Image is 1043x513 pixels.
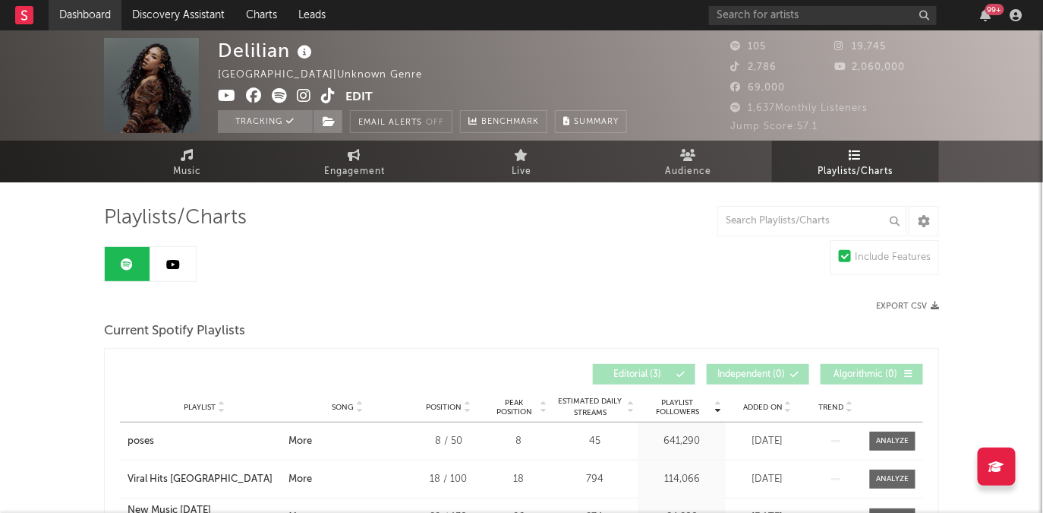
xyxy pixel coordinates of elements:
button: Algorithmic(0) [821,364,923,385]
div: More [288,434,312,449]
span: Song [332,403,354,412]
span: Engagement [324,163,385,181]
div: [GEOGRAPHIC_DATA] | Unknown Genre [218,66,440,84]
input: Search for artists [709,6,937,25]
div: 45 [555,434,635,449]
span: Current Spotify Playlists [104,322,245,340]
button: Tracking [218,110,313,133]
span: 69,000 [730,83,785,93]
a: poses [128,434,281,449]
a: Viral Hits [GEOGRAPHIC_DATA] [128,472,281,487]
span: Playlist [184,403,216,412]
span: Music [174,163,202,181]
span: 2,786 [730,62,777,72]
span: Editorial ( 3 ) [603,370,673,379]
span: Summary [574,118,619,126]
div: 641,290 [642,434,722,449]
input: Search Playlists/Charts [717,206,907,236]
div: [DATE] [729,472,805,487]
span: Independent ( 0 ) [717,370,786,379]
span: Trend [819,403,844,412]
span: Audience [666,163,712,181]
span: Jump Score: 57.1 [730,122,818,131]
div: Delilian [218,38,316,63]
span: 105 [730,42,766,52]
button: 99+ [981,9,991,21]
span: Playlist Followers [642,398,713,416]
button: Edit [345,88,373,107]
span: 19,745 [835,42,887,52]
button: Summary [555,110,627,133]
span: Playlists/Charts [818,163,893,181]
span: 1,637 Monthly Listeners [730,103,868,113]
span: Position [427,403,462,412]
em: Off [426,119,444,127]
span: Added On [743,403,783,412]
div: 8 / 50 [414,434,483,449]
div: poses [128,434,154,449]
a: Audience [605,141,772,182]
span: 2,060,000 [835,62,906,72]
button: Independent(0) [707,364,809,385]
a: Benchmark [460,110,547,133]
button: Export CSV [876,302,939,311]
div: 794 [555,472,635,487]
span: Benchmark [481,113,539,131]
div: 114,066 [642,472,722,487]
span: Estimated Daily Streams [555,396,625,419]
div: Viral Hits [GEOGRAPHIC_DATA] [128,472,273,487]
div: [DATE] [729,434,805,449]
div: 18 / 100 [414,472,483,487]
span: Playlists/Charts [104,209,247,227]
div: Include Features [855,249,931,267]
span: Algorithmic ( 0 ) [830,370,900,379]
a: Music [104,141,271,182]
button: Email AlertsOff [350,110,452,133]
a: Engagement [271,141,438,182]
div: More [288,472,312,487]
button: Editorial(3) [593,364,695,385]
span: Peak Position [490,398,538,416]
div: 99 + [985,4,1004,15]
div: 8 [490,434,547,449]
span: Live [512,163,531,181]
a: Playlists/Charts [772,141,939,182]
div: 18 [490,472,547,487]
a: Live [438,141,605,182]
